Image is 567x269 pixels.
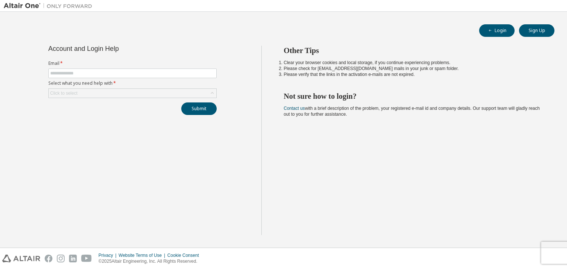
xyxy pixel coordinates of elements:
li: Clear your browser cookies and local storage, if you continue experiencing problems. [284,60,542,66]
li: Please verify that the links in the activation e-mails are not expired. [284,71,542,77]
div: Website Terms of Use [118,252,167,258]
button: Login [479,24,515,37]
div: Account and Login Help [48,46,183,52]
button: Submit [181,102,217,115]
img: altair_logo.svg [2,255,40,262]
p: © 2025 Altair Engineering, Inc. All Rights Reserved. [99,258,203,265]
div: Click to select [50,90,78,96]
img: facebook.svg [45,255,52,262]
a: Contact us [284,106,305,111]
div: Click to select [49,89,216,98]
img: Altair One [4,2,96,10]
img: linkedin.svg [69,255,77,262]
h2: Other Tips [284,46,542,55]
h2: Not sure how to login? [284,91,542,101]
div: Cookie Consent [167,252,203,258]
label: Email [48,60,217,66]
img: youtube.svg [81,255,92,262]
label: Select what you need help with [48,80,217,86]
span: with a brief description of the problem, your registered e-mail id and company details. Our suppo... [284,106,540,117]
img: instagram.svg [57,255,65,262]
button: Sign Up [519,24,554,37]
div: Privacy [99,252,118,258]
li: Please check for [EMAIL_ADDRESS][DOMAIN_NAME] mails in your junk or spam folder. [284,66,542,71]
